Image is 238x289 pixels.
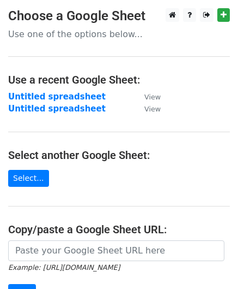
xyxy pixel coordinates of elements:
p: Use one of the options below... [8,28,230,40]
a: Untitled spreadsheet [8,92,106,102]
a: View [133,92,161,102]
h3: Choose a Google Sheet [8,8,230,24]
a: View [133,104,161,114]
small: Example: [URL][DOMAIN_NAME] [8,263,120,272]
h4: Copy/paste a Google Sheet URL: [8,223,230,236]
input: Paste your Google Sheet URL here [8,240,224,261]
a: Untitled spreadsheet [8,104,106,114]
h4: Use a recent Google Sheet: [8,73,230,86]
small: View [144,105,161,113]
a: Select... [8,170,49,187]
small: View [144,93,161,101]
h4: Select another Google Sheet: [8,149,230,162]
